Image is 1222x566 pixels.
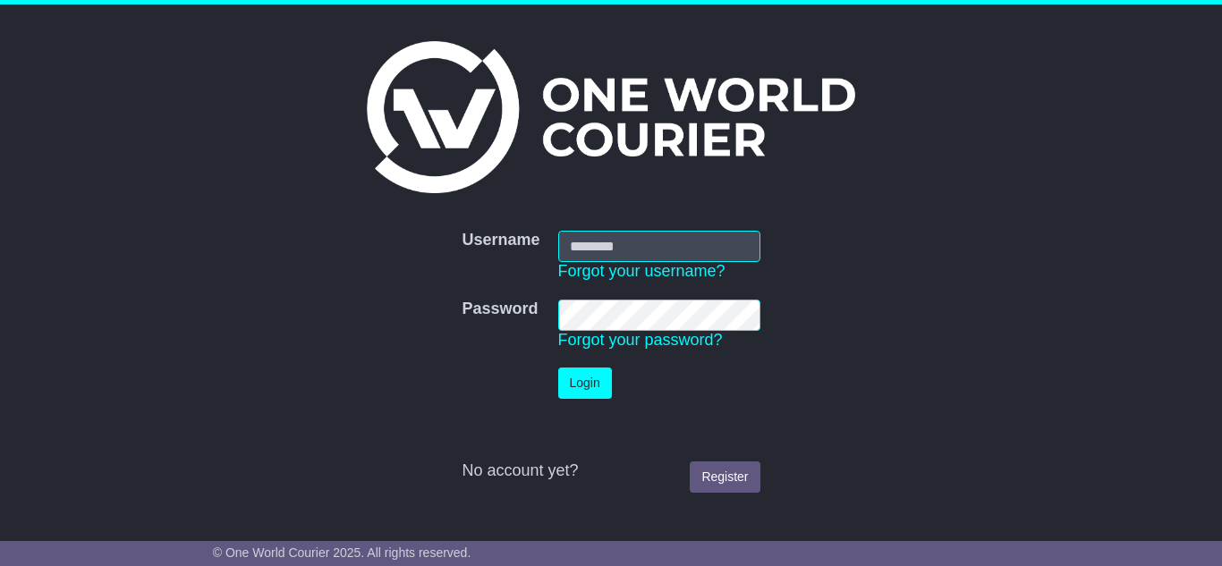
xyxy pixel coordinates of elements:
[367,41,855,193] img: One World
[690,461,760,493] a: Register
[558,262,726,280] a: Forgot your username?
[558,331,723,349] a: Forgot your password?
[462,300,538,319] label: Password
[558,367,612,399] button: Login
[213,545,471,560] span: © One World Courier 2025. All rights reserved.
[462,231,539,250] label: Username
[462,461,760,481] div: No account yet?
